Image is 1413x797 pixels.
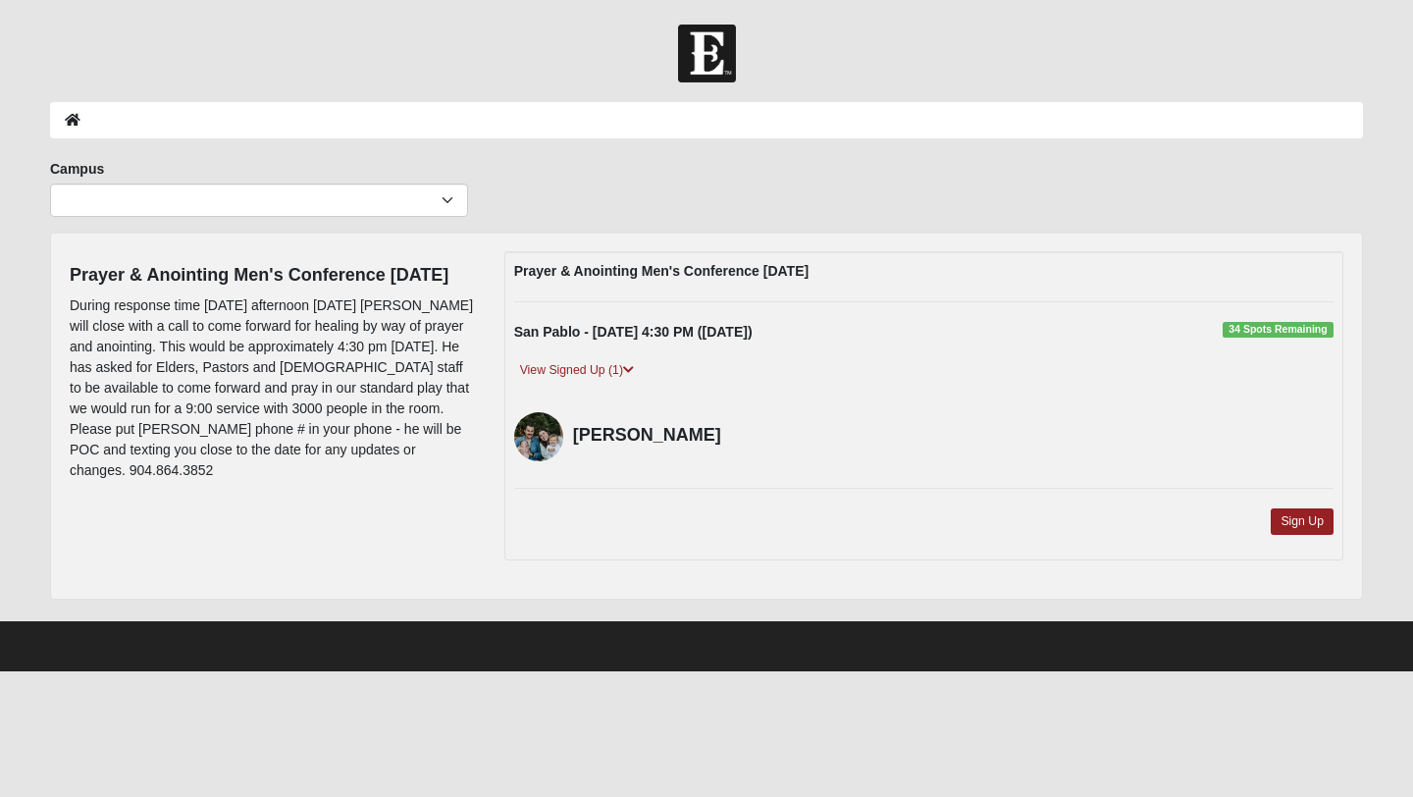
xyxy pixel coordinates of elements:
strong: Prayer & Anointing Men's Conference [DATE] [514,263,809,279]
a: View Signed Up (1) [514,360,640,381]
h4: [PERSON_NAME] [573,425,767,447]
img: Matt Dobson [514,412,563,461]
h4: Prayer & Anointing Men's Conference [DATE] [70,265,475,287]
a: Sign Up [1271,508,1334,535]
span: 34 Spots Remaining [1223,322,1334,338]
label: Campus [50,159,104,179]
strong: San Pablo - [DATE] 4:30 PM ([DATE]) [514,324,753,340]
p: During response time [DATE] afternoon [DATE] [PERSON_NAME] will close with a call to come forward... [70,295,475,481]
img: Church of Eleven22 Logo [678,25,736,82]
